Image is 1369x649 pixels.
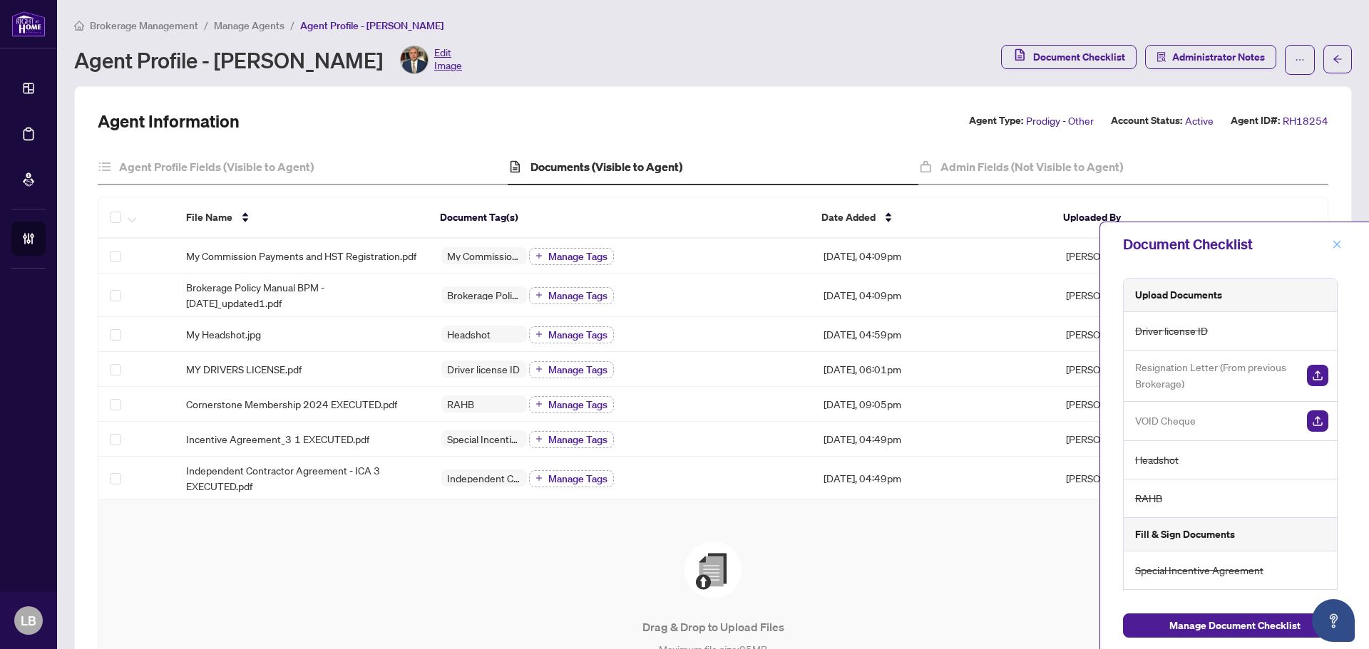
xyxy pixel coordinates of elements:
[535,291,543,298] span: plus
[11,11,46,37] img: logo
[812,422,1055,457] td: [DATE], 04:49pm
[1307,410,1328,432] img: Upload Document
[812,317,1055,352] td: [DATE], 04:59pm
[529,361,614,378] button: Manage Tags
[186,248,416,264] span: My Commission Payments and HST Registration.pdf
[1111,113,1182,129] label: Account Status:
[684,541,742,598] img: File Upload
[548,474,607,484] span: Manage Tags
[1135,359,1296,393] span: Resignation Letter (From previous Brokerage)
[1172,46,1265,68] span: Administrator Notes
[535,435,543,442] span: plus
[812,387,1055,422] td: [DATE], 09:05pm
[1055,387,1246,422] td: [PERSON_NAME]
[529,431,614,448] button: Manage Tags
[1169,614,1301,637] span: Manage Document Checklist
[812,352,1055,387] td: [DATE], 06:01pm
[548,330,607,340] span: Manage Tags
[186,279,419,311] span: Brokerage Policy Manual BPM - [DATE]_updated1.pdf
[186,326,261,342] span: My Headshot.jpg
[434,46,462,74] span: Edit Image
[535,331,543,338] span: plus
[1055,457,1246,500] td: [PERSON_NAME]
[1033,46,1125,68] span: Document Checklist
[127,618,1299,635] p: Drag & Drop to Upload Files
[1135,490,1162,507] span: RAHB
[1135,562,1263,578] span: Special Incentive Agreement
[186,431,369,447] span: Incentive Agreement_3 1 EXECUTED.pdf
[529,287,614,304] button: Manage Tags
[1055,422,1246,457] td: [PERSON_NAME]
[1135,526,1235,542] h5: Fill & Sign Documents
[821,209,876,225] span: Date Added
[119,158,314,175] h4: Agent Profile Fields (Visible to Agent)
[441,290,527,300] span: Brokerage Policy Manual
[175,197,429,239] th: File Name
[1283,113,1328,129] span: RH18254
[812,239,1055,274] td: [DATE], 04:09pm
[441,434,527,444] span: Special Incentive Agreement
[441,251,527,261] span: My Commission Payments and HST Registration
[1135,287,1222,303] h5: Upload Documents
[530,158,682,175] h4: Documents (Visible to Agent)
[1333,54,1343,64] span: arrow-left
[1052,197,1242,239] th: Uploaded By
[186,361,302,377] span: MY DRIVERS LICENSE.pdf
[812,274,1055,317] td: [DATE], 04:09pm
[1026,113,1094,129] span: Prodigy - Other
[90,19,198,32] span: Brokerage Management
[548,435,607,445] span: Manage Tags
[548,291,607,301] span: Manage Tags
[1145,45,1276,69] button: Administrator Notes
[1307,365,1328,386] img: Upload Document
[300,19,443,32] span: Agent Profile - [PERSON_NAME]
[535,365,543,373] span: plus
[441,473,527,483] span: Independent Contractor Agreement
[548,251,607,261] span: Manage Tags
[535,474,543,482] span: plus
[1055,239,1246,274] td: [PERSON_NAME]
[1312,599,1355,642] button: Open asap
[441,364,525,374] span: Driver license ID
[529,396,614,413] button: Manage Tags
[535,252,543,259] span: plus
[441,329,496,339] span: Headshot
[290,17,294,33] li: /
[186,396,397,412] span: Cornerstone Membership 2024 EXECUTED.pdf
[810,197,1052,239] th: Date Added
[529,248,614,265] button: Manage Tags
[401,46,428,73] img: Profile Icon
[1332,239,1342,249] span: close
[1123,234,1328,255] div: Document Checklist
[1135,452,1179,468] span: Headshot
[548,365,607,375] span: Manage Tags
[1135,412,1196,429] span: VOID Cheque
[214,19,284,32] span: Manage Agents
[441,399,480,409] span: RAHB
[1055,274,1246,317] td: [PERSON_NAME]
[21,611,36,630] span: LB
[1135,323,1208,339] span: Driver license ID
[74,46,462,74] div: Agent Profile - [PERSON_NAME]
[186,209,232,225] span: File Name
[1123,613,1346,638] button: Manage Document Checklist
[1055,352,1246,387] td: [PERSON_NAME]
[535,400,543,407] span: plus
[529,326,614,343] button: Manage Tags
[548,400,607,410] span: Manage Tags
[429,197,810,239] th: Document Tag(s)
[940,158,1123,175] h4: Admin Fields (Not Visible to Agent)
[1295,55,1305,65] span: ellipsis
[812,457,1055,500] td: [DATE], 04:49pm
[1055,317,1246,352] td: [PERSON_NAME]
[1185,113,1214,129] span: Active
[1231,113,1280,129] label: Agent ID#:
[1157,52,1167,62] span: solution
[74,21,84,31] span: home
[186,462,419,494] span: Independent Contractor Agreement - ICA 3 EXECUTED.pdf
[1001,45,1137,69] button: Document Checklist
[529,470,614,487] button: Manage Tags
[98,110,240,133] h2: Agent Information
